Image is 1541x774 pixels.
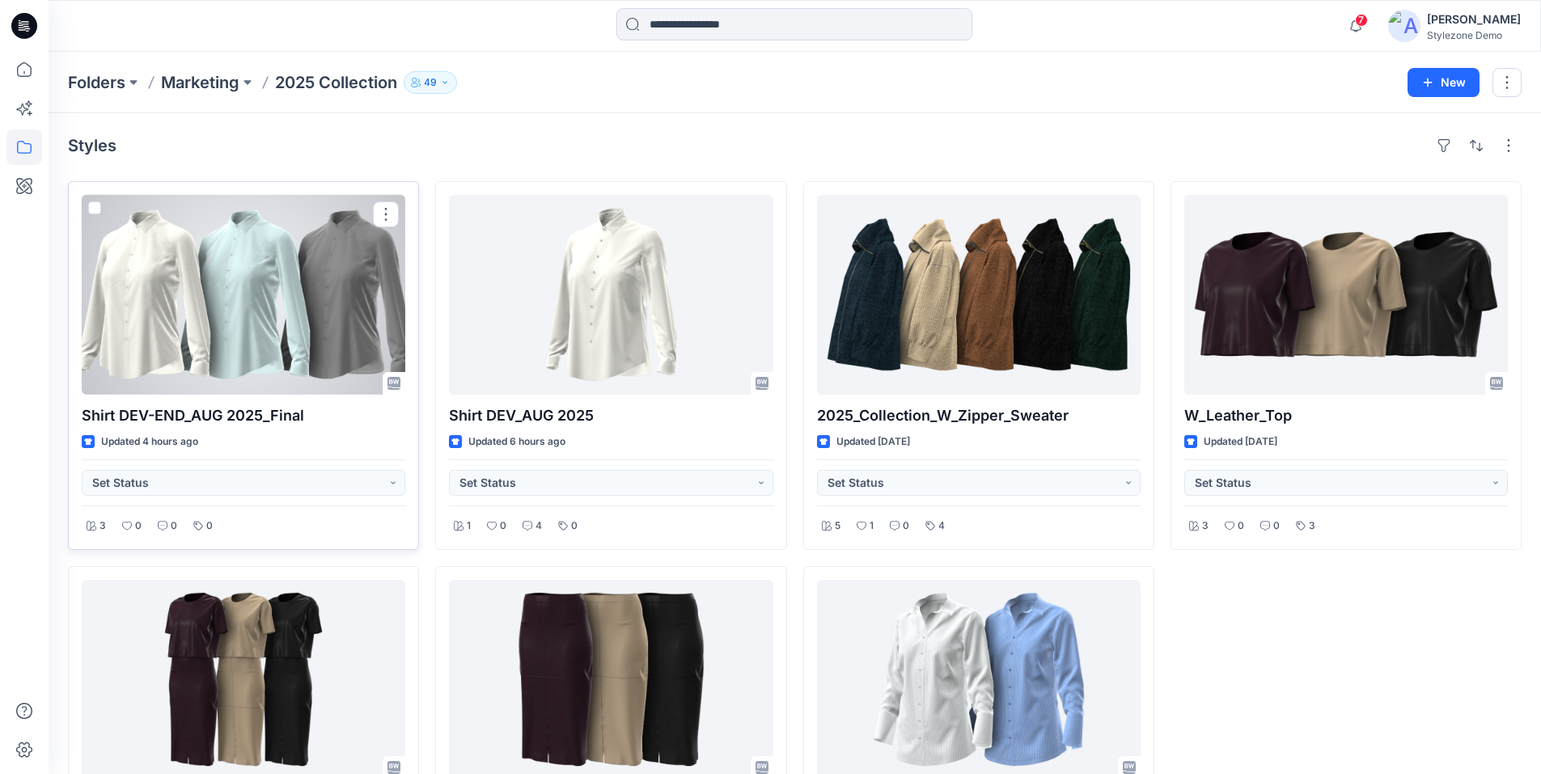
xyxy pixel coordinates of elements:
[938,518,945,535] p: 4
[1355,14,1368,27] span: 7
[424,74,437,91] p: 49
[571,518,578,535] p: 0
[275,71,397,94] p: 2025 Collection
[817,195,1141,395] a: 2025_Collection_W_Zipper_Sweater
[68,71,125,94] a: Folders
[206,518,213,535] p: 0
[1408,68,1480,97] button: New
[404,71,457,94] button: 49
[1238,518,1244,535] p: 0
[449,195,773,395] a: Shirt DEV_AUG 2025
[1388,10,1420,42] img: avatar
[99,518,106,535] p: 3
[467,518,471,535] p: 1
[135,518,142,535] p: 0
[1184,195,1508,395] a: W_Leather_Top
[449,404,773,427] p: Shirt DEV_AUG 2025
[171,518,177,535] p: 0
[835,518,840,535] p: 5
[101,434,198,450] p: Updated 4 hours ago
[1204,434,1277,450] p: Updated [DATE]
[82,404,405,427] p: Shirt DEV-END_AUG 2025_Final
[836,434,910,450] p: Updated [DATE]
[468,434,565,450] p: Updated 6 hours ago
[870,518,874,535] p: 1
[536,518,542,535] p: 4
[1273,518,1280,535] p: 0
[1427,10,1521,29] div: [PERSON_NAME]
[903,518,909,535] p: 0
[817,404,1141,427] p: 2025_Collection_W_Zipper_Sweater
[1184,404,1508,427] p: W_Leather_Top
[68,136,116,155] h4: Styles
[1309,518,1315,535] p: 3
[161,71,239,94] a: Marketing
[500,518,506,535] p: 0
[82,195,405,395] a: Shirt DEV-END_AUG 2025_Final
[1202,518,1209,535] p: 3
[1427,29,1521,41] div: Stylezone Demo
